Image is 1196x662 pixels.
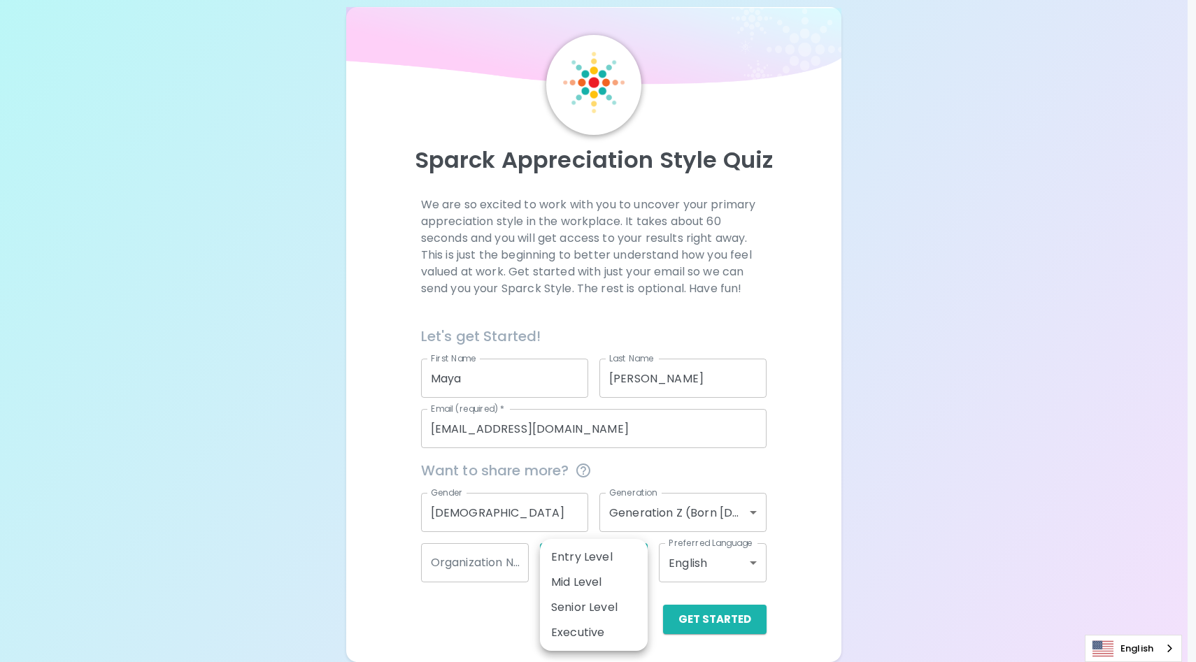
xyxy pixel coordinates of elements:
[540,570,648,595] li: Mid Level
[1085,635,1182,662] aside: Language selected: English
[540,595,648,620] li: Senior Level
[1085,635,1182,662] div: Language
[540,545,648,570] li: Entry Level
[1085,635,1181,661] a: English
[540,620,648,645] li: Executive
